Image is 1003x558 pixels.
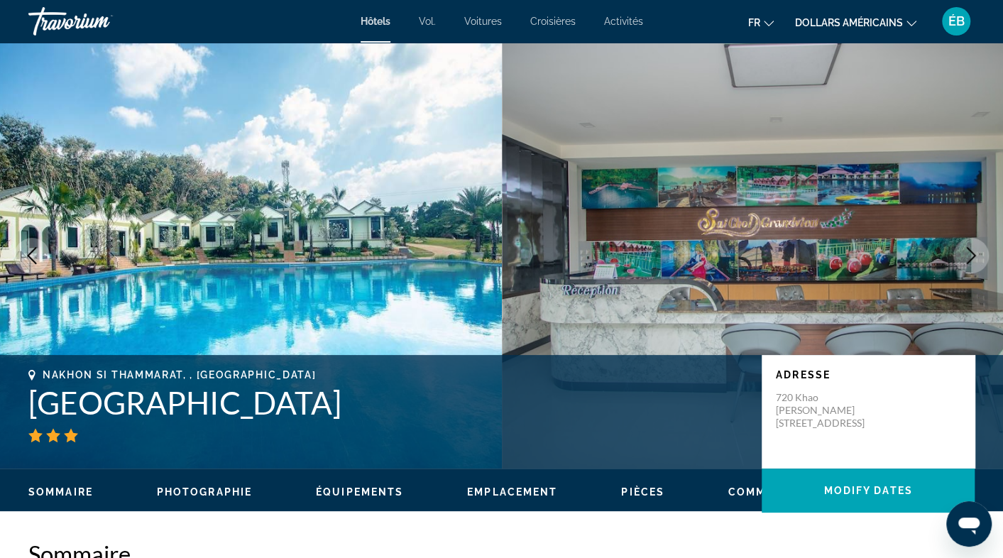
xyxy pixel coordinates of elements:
[776,369,960,381] p: Adresse
[316,486,403,498] button: Équipements
[795,12,916,33] button: Changer de devise
[28,384,747,421] h1: [GEOGRAPHIC_DATA]
[14,238,50,273] button: Previous image
[467,486,557,498] span: Emplacement
[621,486,664,498] button: Pièces
[762,469,975,513] button: Modify Dates
[157,486,252,498] button: Photographie
[43,369,316,381] span: Nakhon Si Thammarat, , [GEOGRAPHIC_DATA]
[823,485,912,496] span: Modify Dates
[361,16,390,27] a: Hôtels
[748,17,760,28] font: fr
[28,486,93,498] button: Sommaire
[946,501,992,547] iframe: Bouton de lancement de la fenêtre de messagerie
[938,6,975,36] button: Menu utilisateur
[776,391,889,430] p: 720 Khao [PERSON_NAME][STREET_ADDRESS]
[157,486,252,498] span: Photographie
[604,16,643,27] a: Activités
[28,486,93,498] span: Sommaire
[464,16,502,27] a: Voitures
[948,13,965,28] font: ÉB
[28,3,170,40] a: Travorium
[728,486,825,498] button: Commentaires
[621,486,664,498] span: Pièces
[419,16,436,27] a: Vol.
[467,486,557,498] button: Emplacement
[748,12,774,33] button: Changer de langue
[530,16,576,27] a: Croisières
[316,486,403,498] span: Équipements
[953,238,989,273] button: Next image
[728,486,825,498] span: Commentaires
[795,17,903,28] font: dollars américains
